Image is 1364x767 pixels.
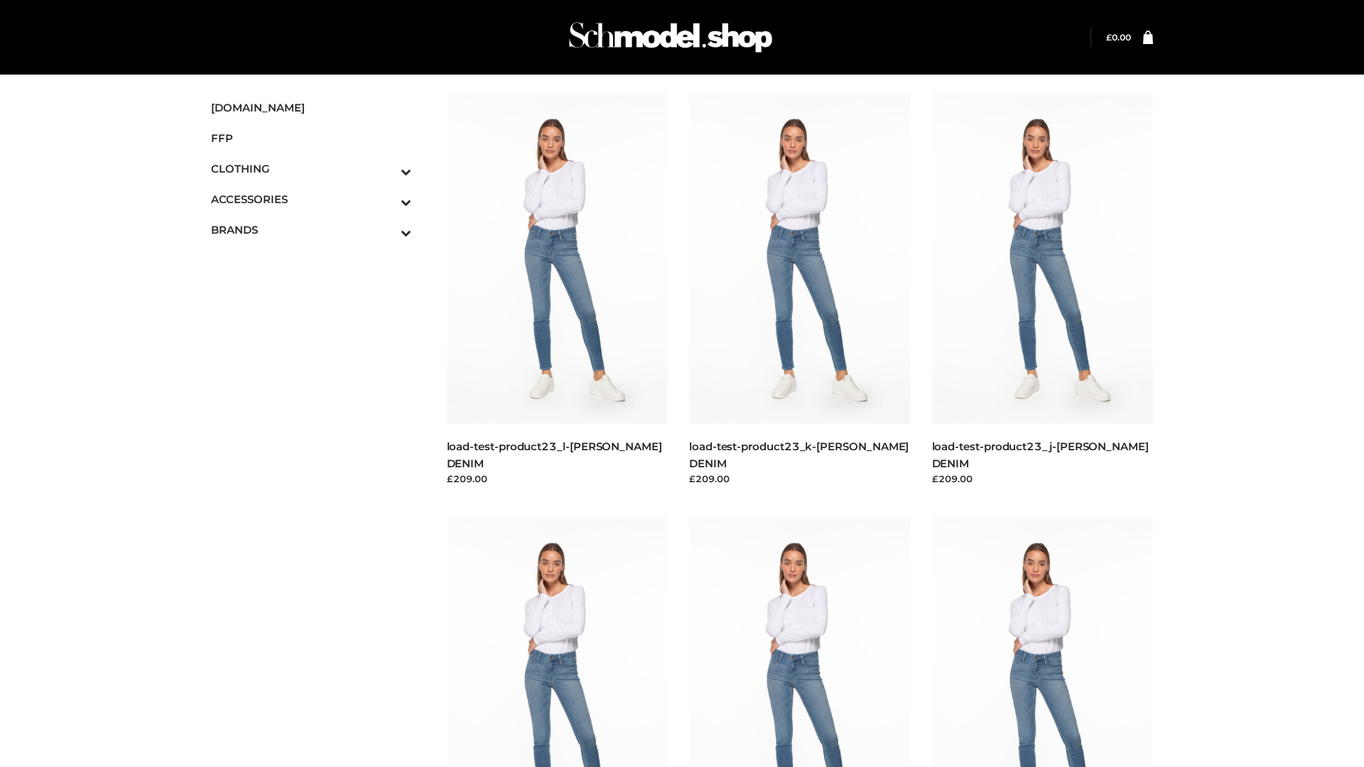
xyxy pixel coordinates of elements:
button: Toggle Submenu [362,214,411,245]
span: CLOTHING [211,161,411,177]
img: Schmodel Admin 964 [564,9,777,65]
span: BRANDS [211,222,411,238]
a: FFP [211,123,411,153]
span: [DOMAIN_NAME] [211,99,411,116]
button: Toggle Submenu [362,153,411,184]
span: FFP [211,130,411,146]
a: load-test-product23_l-[PERSON_NAME] DENIM [447,440,662,469]
a: load-test-product23_j-[PERSON_NAME] DENIM [932,440,1149,469]
div: £209.00 [689,472,911,486]
a: BRANDSToggle Submenu [211,214,411,245]
bdi: 0.00 [1106,32,1131,43]
a: ACCESSORIESToggle Submenu [211,184,411,214]
div: £209.00 [932,472,1154,486]
button: Toggle Submenu [362,184,411,214]
div: £209.00 [447,472,669,486]
a: £0.00 [1106,32,1131,43]
span: £ [1106,32,1112,43]
a: load-test-product23_k-[PERSON_NAME] DENIM [689,440,909,469]
a: [DOMAIN_NAME] [211,92,411,123]
a: CLOTHINGToggle Submenu [211,153,411,184]
span: ACCESSORIES [211,191,411,207]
